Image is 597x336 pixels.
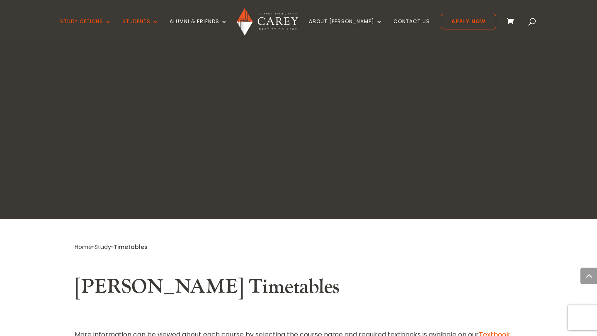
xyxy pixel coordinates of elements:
[309,19,383,38] a: About [PERSON_NAME]
[393,19,430,38] a: Contact Us
[122,19,159,38] a: Students
[441,14,496,29] a: Apply Now
[237,8,298,36] img: Carey Baptist College
[114,243,148,251] span: Timetables
[170,19,228,38] a: Alumni & Friends
[60,19,112,38] a: Study Options
[75,275,522,303] h2: [PERSON_NAME] Timetables
[95,243,111,251] a: Study
[75,243,92,251] a: Home
[75,243,148,251] span: » »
